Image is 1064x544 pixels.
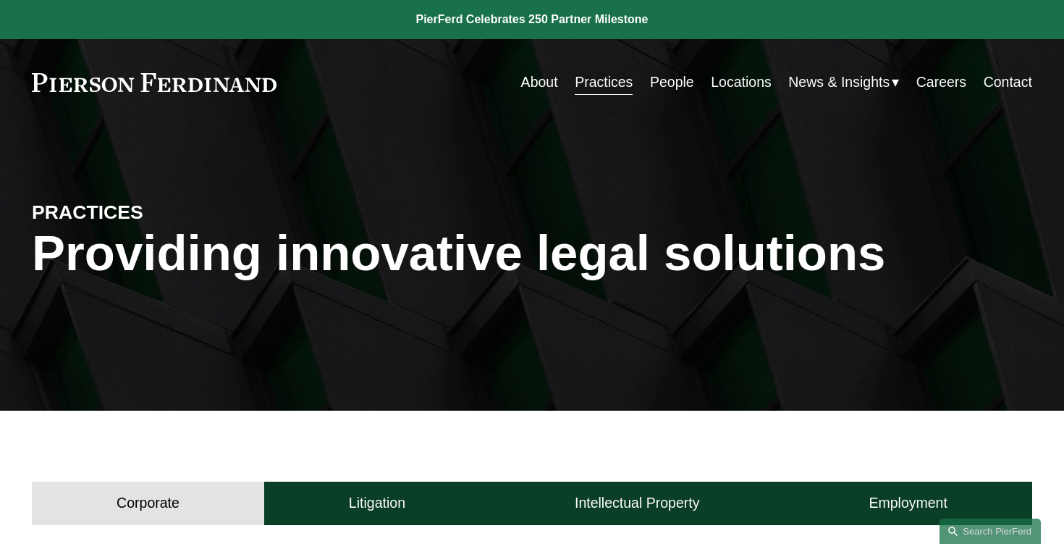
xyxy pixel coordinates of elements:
[117,494,180,512] h4: Corporate
[916,68,966,96] a: Careers
[575,68,633,96] a: Practices
[788,68,899,96] a: folder dropdown
[650,68,694,96] a: People
[349,494,405,512] h4: Litigation
[869,494,947,512] h4: Employment
[788,70,890,95] span: News & Insights
[984,68,1032,96] a: Contact
[521,68,558,96] a: About
[940,519,1041,544] a: Search this site
[32,201,282,225] h4: PRACTICES
[575,494,699,512] h4: Intellectual Property
[32,225,1032,283] h1: Providing innovative legal solutions
[711,68,772,96] a: Locations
